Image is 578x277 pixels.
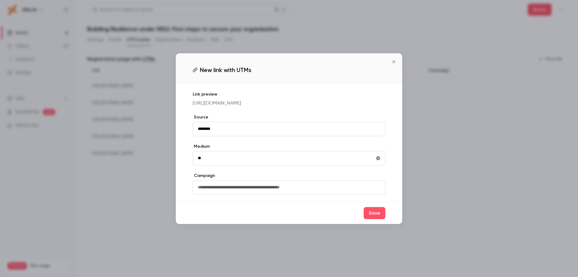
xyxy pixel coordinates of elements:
button: Close [388,56,400,68]
label: Campaign [193,173,385,179]
button: utmMedium [373,153,383,163]
p: [URL][DOMAIN_NAME] [193,100,385,107]
span: New link with UTMs [200,65,251,74]
label: Source [193,114,385,120]
button: Save [364,207,385,219]
p: Link preview [193,91,385,97]
label: Medium [193,143,385,150]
